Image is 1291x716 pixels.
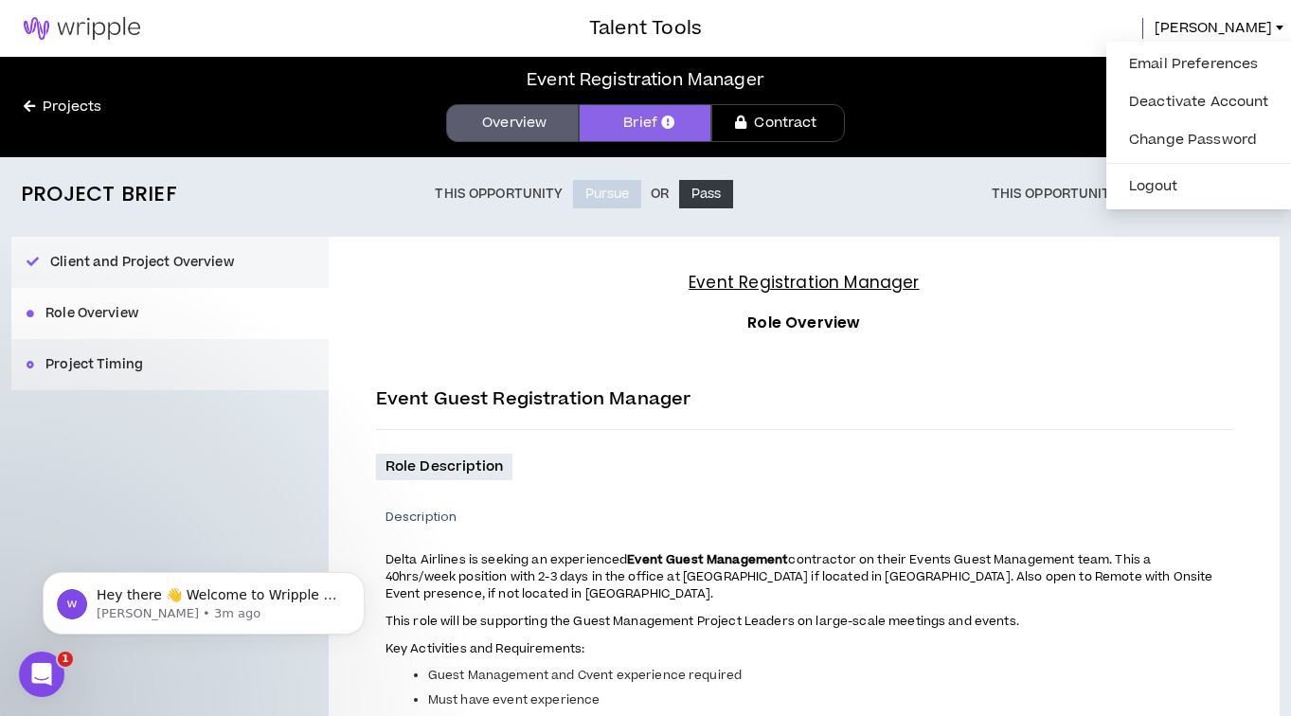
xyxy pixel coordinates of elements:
[992,187,1120,202] p: This Opportunity
[579,104,711,142] a: Brief
[376,454,512,480] p: Role Description
[386,509,1218,526] p: Description
[11,339,329,390] button: Project Timing
[435,187,563,202] p: This Opportunity
[21,182,177,206] h2: Project Brief
[386,551,1213,602] span: contractor on their Events Guest Management team. This a 40hrs/week position with 2-3 days in the...
[589,14,702,43] h3: Talent Tools
[428,667,742,684] span: Guest Management and Cvent experience required
[679,180,734,208] button: Pass
[1118,88,1281,116] a: Deactivate Account
[527,67,764,93] div: Event Registration Manager
[1155,18,1272,39] span: [PERSON_NAME]
[19,652,64,697] iframe: Intercom live chat
[376,270,1232,295] h4: Event Registration Manager
[1118,126,1281,154] a: Change Password
[386,551,628,568] span: Delta Airlines is seeking an experienced
[376,386,1232,414] p: Event Guest Registration Manager
[1118,172,1281,201] button: Logout
[386,613,1019,630] span: This role will be supporting the Guest Management Project Leaders on large-scale meetings and eve...
[1118,50,1281,79] a: Email Preferences
[711,104,844,142] a: Contract
[58,652,73,667] span: 1
[428,691,601,708] span: Must have event experience
[446,104,579,142] a: Overview
[651,187,669,202] p: Or
[386,640,584,657] span: Key Activities and Requirements:
[573,180,642,208] button: Pursue
[14,532,393,665] iframe: Intercom notifications message
[376,311,1232,335] h3: Role Overview
[11,237,329,288] button: Client and Project Overview
[627,551,788,568] strong: Event Guest Management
